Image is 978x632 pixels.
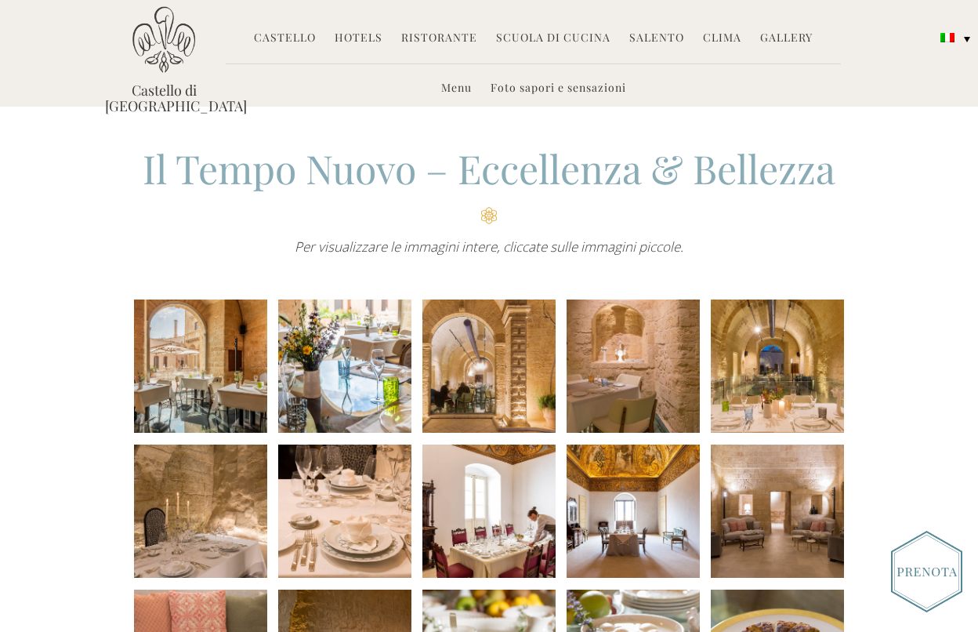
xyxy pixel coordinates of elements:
a: Salento [629,30,684,48]
h2: Il Tempo Nuovo – Eccellenza & Bellezza [105,142,873,224]
img: Book_Button_Italian.png [891,531,962,612]
img: Italiano [940,33,954,42]
a: Ristorante [401,30,477,48]
a: Scuola di Cucina [496,30,610,48]
em: Per visualizzare le immagini intere, cliccate sulle immagini piccole. [295,238,683,256]
a: Clima [703,30,741,48]
img: Castello di Ugento [132,6,195,73]
a: Menu [441,80,472,98]
a: Gallery [760,30,813,48]
a: Castello di [GEOGRAPHIC_DATA] [105,82,223,114]
a: Foto sapori e sensazioni [491,80,626,98]
a: Hotels [335,30,382,48]
a: Castello [254,30,316,48]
